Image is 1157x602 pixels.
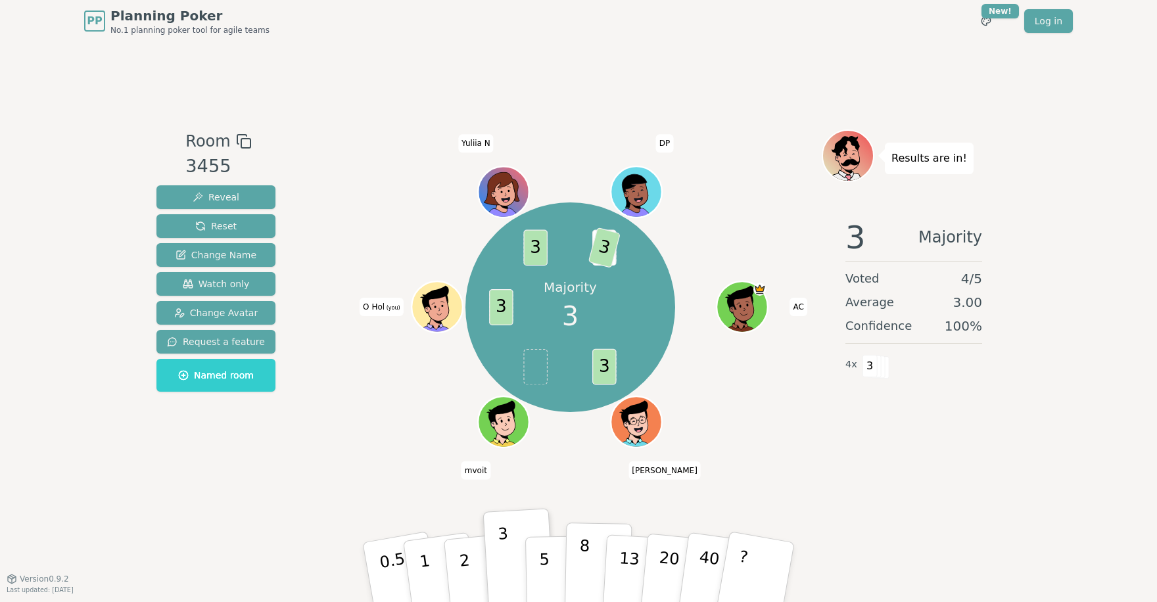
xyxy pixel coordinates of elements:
[360,298,403,316] span: Click to change your name
[7,574,69,584] button: Version0.9.2
[193,191,239,204] span: Reveal
[588,227,621,268] span: 3
[174,306,258,319] span: Change Avatar
[156,272,275,296] button: Watch only
[544,278,597,296] p: Majority
[656,135,673,153] span: Click to change your name
[628,461,701,480] span: Click to change your name
[385,305,400,311] span: (you)
[974,9,998,33] button: New!
[156,330,275,354] button: Request a feature
[790,298,807,316] span: Click to change your name
[84,7,270,35] a: PPPlanning PokerNo.1 planning poker tool for agile teams
[862,355,878,377] span: 3
[945,317,982,335] span: 100 %
[20,574,69,584] span: Version 0.9.2
[413,283,461,331] button: Click to change your avatar
[156,243,275,267] button: Change Name
[981,4,1019,18] div: New!
[490,289,514,325] span: 3
[845,221,866,253] span: 3
[167,335,265,348] span: Request a feature
[178,369,254,382] span: Named room
[7,586,74,593] span: Last updated: [DATE]
[110,7,270,25] span: Planning Poker
[845,293,894,312] span: Average
[185,129,230,153] span: Room
[110,25,270,35] span: No.1 planning poker tool for agile teams
[891,149,967,168] p: Results are in!
[845,358,857,372] span: 4 x
[87,13,102,29] span: PP
[176,248,256,262] span: Change Name
[961,269,982,288] span: 4 / 5
[753,283,766,296] span: AC is the host
[183,277,250,290] span: Watch only
[918,221,982,253] span: Majority
[195,220,237,233] span: Reset
[845,317,912,335] span: Confidence
[156,301,275,325] button: Change Avatar
[562,296,578,336] span: 3
[845,269,880,288] span: Voted
[524,229,548,266] span: 3
[185,153,251,180] div: 3455
[156,185,275,209] button: Reveal
[953,293,982,312] span: 3.00
[156,214,275,238] button: Reset
[593,349,617,385] span: 3
[458,135,494,153] span: Click to change your name
[461,461,490,480] span: Click to change your name
[156,359,275,392] button: Named room
[498,524,512,596] p: 3
[1024,9,1073,33] a: Log in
